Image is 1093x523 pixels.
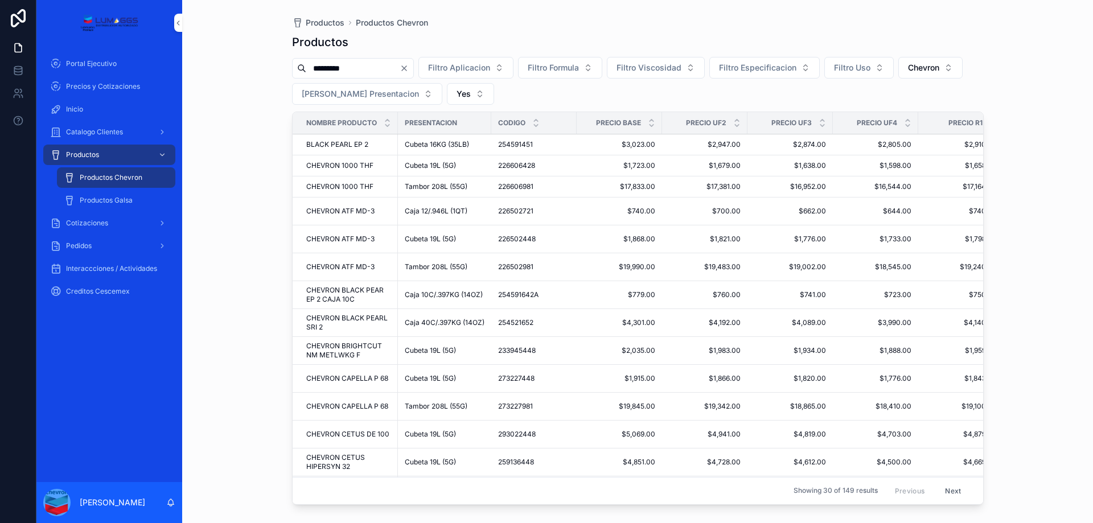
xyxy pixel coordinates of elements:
[498,458,570,467] a: 259136448
[925,290,997,299] a: $750.00
[584,161,655,170] a: $1,723.00
[925,234,997,244] span: $1,798.00
[584,290,655,299] a: $779.00
[498,140,570,149] a: 254591451
[669,374,741,383] a: $1,866.00
[584,140,655,149] a: $3,023.00
[840,182,911,191] a: $16,544.00
[498,402,570,411] a: 273227981
[840,346,911,355] span: $1,888.00
[43,213,175,233] a: Cotizaciones
[754,374,826,383] a: $1,820.00
[428,62,490,73] span: Filtro Aplicacion
[405,318,484,327] a: Caja 40C/.397KG (14OZ)
[754,458,826,467] a: $4,612.00
[669,262,741,271] a: $19,483.00
[66,219,108,228] span: Cotizaciones
[292,34,348,50] h1: Productos
[669,318,741,327] a: $4,192.00
[405,374,484,383] a: Cubeta 19L (5G)
[669,346,741,355] a: $1,983.00
[925,161,997,170] a: $1,658.00
[840,140,911,149] span: $2,805.00
[925,182,997,191] span: $17,164.00
[669,207,741,216] span: $700.00
[80,497,145,508] p: [PERSON_NAME]
[584,458,655,467] span: $4,851.00
[925,318,997,327] span: $4,140.00
[937,482,969,500] button: Next
[584,262,655,271] a: $19,990.00
[498,374,570,383] a: 273227448
[498,262,570,271] a: 226502981
[669,161,741,170] a: $1,679.00
[498,234,536,244] span: 226502448
[498,161,535,170] span: 226606428
[754,346,826,355] a: $1,934.00
[584,346,655,355] a: $2,035.00
[66,59,117,68] span: Portal Ejecutivo
[66,287,130,296] span: Creditos Cescemex
[306,118,377,127] span: Nombre Producto
[669,430,741,439] a: $4,941.00
[292,17,344,28] a: Productos
[709,57,820,79] button: Select Button
[66,105,83,114] span: Inicio
[925,346,997,355] span: $1,959.00
[794,487,878,496] span: Showing 30 of 149 results
[840,207,911,216] a: $644.00
[840,262,911,271] span: $18,545.00
[857,118,897,127] span: Precio UF4
[669,402,741,411] span: $19,342.00
[925,262,997,271] a: $19,240.00
[840,234,911,244] a: $1,733.00
[925,402,997,411] span: $19,100.00
[754,182,826,191] a: $16,952.00
[840,458,911,467] a: $4,500.00
[57,167,175,188] a: Productos Chevron
[840,402,911,411] span: $18,410.00
[306,314,391,332] a: CHEVRON BLACK PEARL SRI 2
[948,118,983,127] span: Precio R1
[306,341,391,360] span: CHEVRON BRIGHTCUT NM METLWKG F
[754,262,826,271] a: $19,002.00
[584,430,655,439] a: $5,069.00
[405,140,484,149] a: Cubeta 16KG (35LB)
[306,262,375,271] span: CHEVRON ATF MD-3
[80,196,133,205] span: Productos Galsa
[356,17,428,28] a: Productos Chevron
[306,286,391,304] span: CHEVRON BLACK PEAR EP 2 CAJA 10C
[405,346,484,355] a: Cubeta 19L (5G)
[405,161,456,170] span: Cubeta 19L (5G)
[669,290,741,299] a: $760.00
[584,207,655,216] a: $740.00
[43,281,175,302] a: Creditos Cescemex
[80,14,138,32] img: App logo
[754,430,826,439] a: $4,819.00
[498,346,536,355] span: 233945448
[498,318,533,327] span: 254521652
[405,430,484,439] a: Cubeta 19L (5G)
[840,318,911,327] span: $3,990.00
[405,161,484,170] a: Cubeta 19L (5G)
[669,182,741,191] a: $17,381.00
[405,140,469,149] span: Cubeta 16KG (35LB)
[405,290,483,299] span: Caja 10C/.397KG (14OZ)
[584,374,655,383] a: $1,915.00
[66,241,92,250] span: Pedidos
[607,57,705,79] button: Select Button
[584,182,655,191] a: $17,833.00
